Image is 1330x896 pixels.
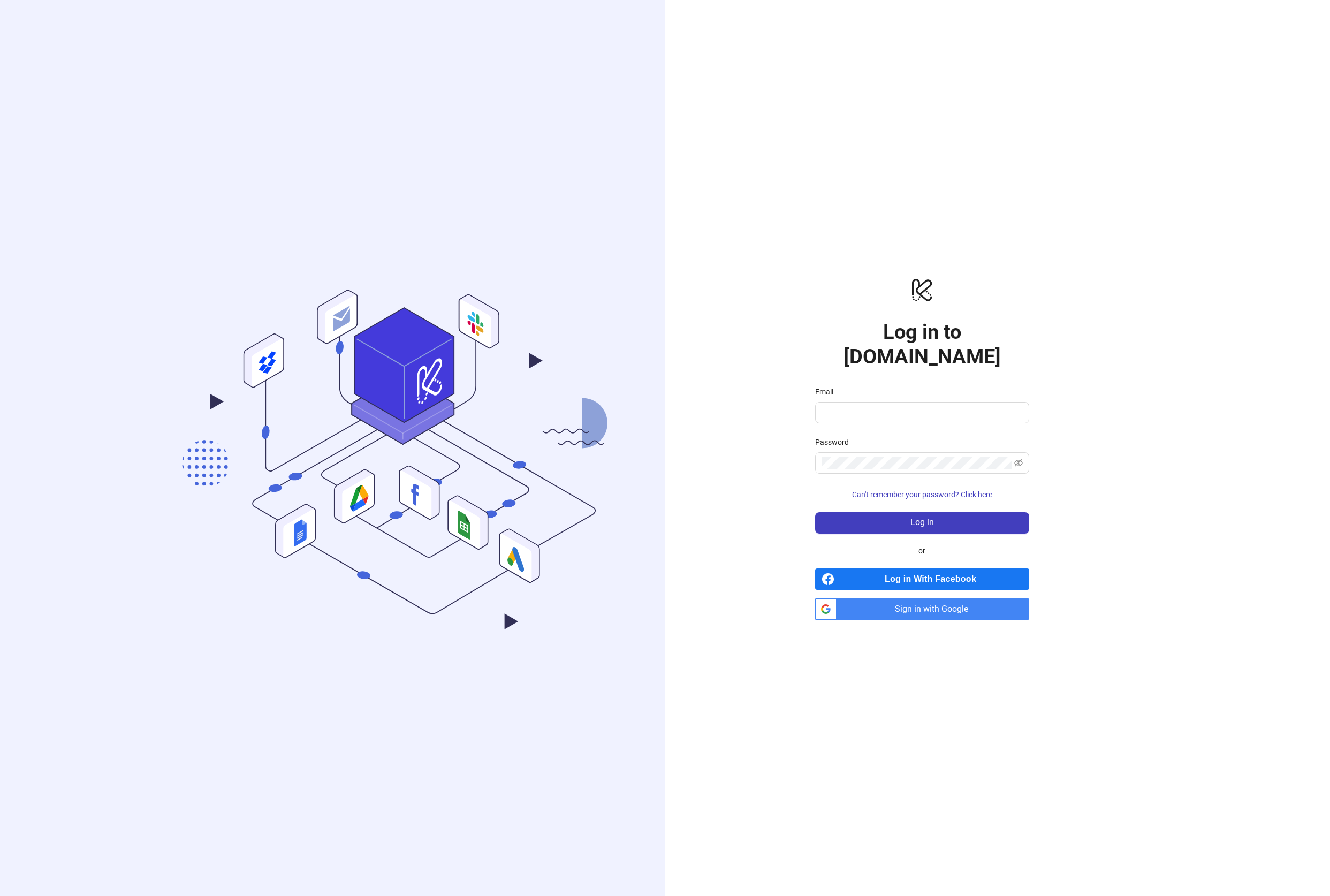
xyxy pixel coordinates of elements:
a: Can't remember your password? Click here [815,490,1029,499]
span: Log in With Facebook [839,568,1029,590]
a: Log in With Facebook [815,568,1029,590]
label: Email [815,386,840,398]
span: Can't remember your password? Click here [852,490,992,499]
span: eye-invisible [1014,459,1023,467]
input: Password [822,457,1012,469]
button: Log in [815,512,1029,534]
button: Can't remember your password? Click here [815,487,1029,504]
span: Sign in with Google [841,598,1029,620]
input: Email [822,406,1021,419]
span: Log in [910,518,934,527]
a: Sign in with Google [815,598,1029,620]
h1: Log in to [DOMAIN_NAME] [815,320,1029,369]
label: Password [815,436,856,448]
span: or [910,545,934,557]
